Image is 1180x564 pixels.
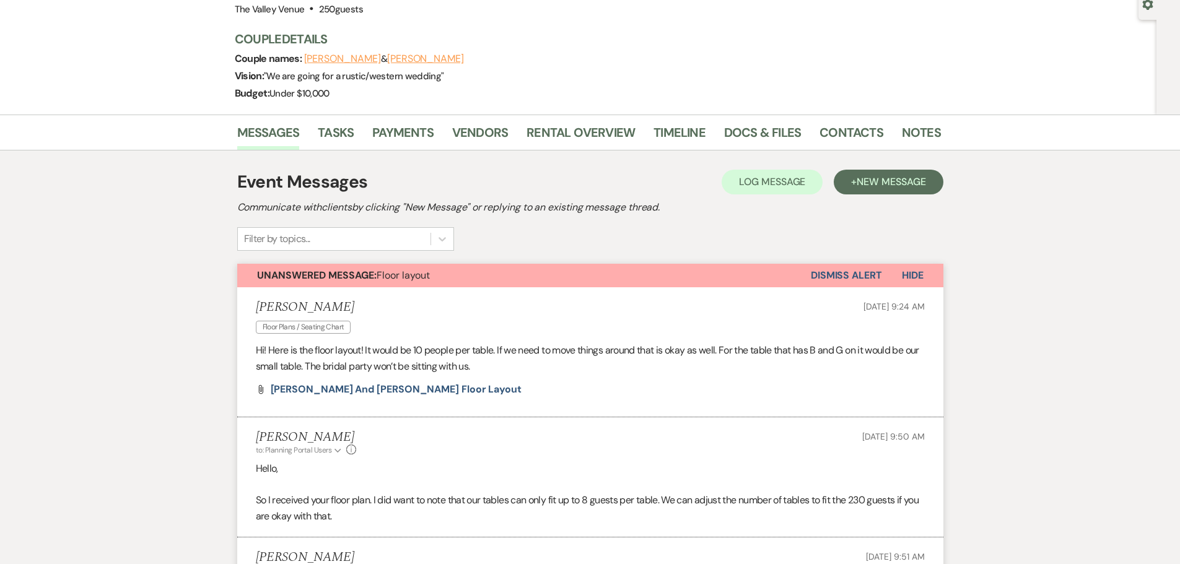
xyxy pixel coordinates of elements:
[863,301,924,312] span: [DATE] 9:24 AM
[739,175,805,188] span: Log Message
[834,170,943,194] button: +New Message
[318,123,354,150] a: Tasks
[256,300,357,315] h5: [PERSON_NAME]
[269,87,330,100] span: Under $10,000
[271,383,522,396] span: [PERSON_NAME] and [PERSON_NAME] floor layout
[264,70,444,82] span: " We are going for a rustic/western wedding "
[902,269,924,282] span: Hide
[304,54,381,64] button: [PERSON_NAME]
[237,264,811,287] button: Unanswered Message:Floor layout
[256,321,351,334] span: Floor Plans / Seating Chart
[256,342,925,374] p: Hi! Here is the floor layout! It would be 10 people per table. If we need to move things around t...
[862,431,924,442] span: [DATE] 9:50 AM
[256,492,925,524] p: So I received your floor plan. I did want to note that our tables can only fit up to 8 guests per...
[387,54,464,64] button: [PERSON_NAME]
[866,551,924,562] span: [DATE] 9:51 AM
[304,53,464,65] span: &
[372,123,434,150] a: Payments
[257,269,430,282] span: Floor layout
[724,123,801,150] a: Docs & Files
[235,69,264,82] span: Vision:
[722,170,823,194] button: Log Message
[857,175,925,188] span: New Message
[819,123,883,150] a: Contacts
[235,30,929,48] h3: Couple Details
[527,123,635,150] a: Rental Overview
[237,200,943,215] h2: Communicate with clients by clicking "New Message" or replying to an existing message thread.
[653,123,706,150] a: Timeline
[271,384,522,394] a: [PERSON_NAME] and [PERSON_NAME] floor layout
[882,264,943,287] button: Hide
[452,123,508,150] a: Vendors
[811,264,882,287] button: Dismiss Alert
[235,52,304,65] span: Couple names:
[235,87,270,100] span: Budget:
[244,232,310,246] div: Filter by topics...
[319,3,363,15] span: 250 guests
[237,169,368,195] h1: Event Messages
[256,445,332,455] span: to: Planning Portal Users
[256,461,925,477] p: Hello,
[902,123,941,150] a: Notes
[256,445,344,456] button: to: Planning Portal Users
[235,3,305,15] span: The Valley Venue
[237,123,300,150] a: Messages
[257,269,377,282] strong: Unanswered Message:
[256,430,357,445] h5: [PERSON_NAME]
